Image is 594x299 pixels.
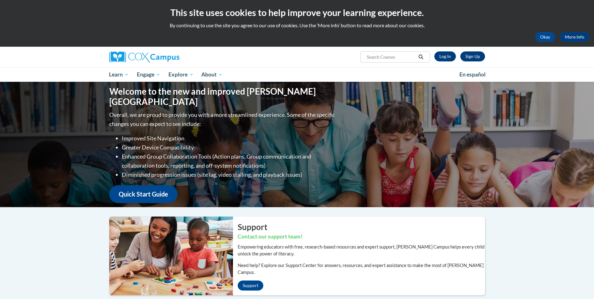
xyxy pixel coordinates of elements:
a: En español [455,68,490,81]
button: Search [416,53,426,61]
button: Okay [535,32,555,42]
span: Explore [168,71,194,78]
h2: Support [238,221,485,233]
li: Diminished progression issues (site lag, video stalling, and playback issues) [122,170,336,179]
p: Need help? Explore our Support Center for answers, resources, and expert assistance to make the m... [238,262,485,276]
li: Improved Site Navigation [122,134,336,143]
a: Quick Start Guide [109,185,178,203]
a: Engage [133,67,164,82]
span: Engage [137,71,160,78]
input: Search Courses [366,53,416,61]
p: By continuing to use the site you agree to our use of cookies. Use the ‘More info’ button to read... [5,22,589,29]
a: Cox Campus [109,51,228,63]
h3: Contact our support team! [238,233,485,241]
a: Register [460,51,485,61]
li: Greater Device Compatibility [122,143,336,152]
a: More Info [560,32,589,42]
p: Empowering educators with free, research-based resources and expert support, [PERSON_NAME] Campus... [238,244,485,257]
span: En español [459,71,486,78]
a: Support [238,281,263,291]
a: Learn [105,67,133,82]
span: About [201,71,223,78]
a: Explore [164,67,198,82]
img: Cox Campus [109,51,179,63]
img: ... [105,217,233,295]
span: Learn [109,71,129,78]
div: Main menu [100,67,494,82]
a: Log In [434,51,456,61]
p: Overall, we are proud to provide you with a more streamlined experience. Some of the specific cha... [109,110,336,129]
a: About [197,67,227,82]
li: Enhanced Group Collaboration Tools (Action plans, Group communication and collaboration tools, re... [122,152,336,170]
h1: Welcome to the new and improved [PERSON_NAME][GEOGRAPHIC_DATA] [109,86,336,107]
h2: This site uses cookies to help improve your learning experience. [5,6,589,19]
